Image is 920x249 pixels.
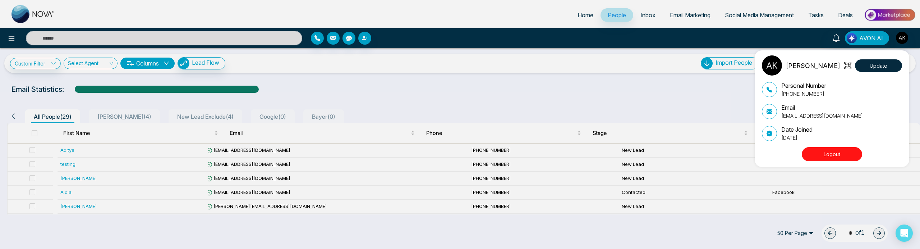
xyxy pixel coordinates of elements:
[786,61,840,71] p: [PERSON_NAME]
[781,125,813,134] p: Date Joined
[781,112,863,119] p: [EMAIL_ADDRESS][DOMAIN_NAME]
[896,225,913,242] div: Open Intercom Messenger
[781,90,826,98] p: [PHONE_NUMBER]
[802,147,862,161] button: Logout
[781,134,813,141] p: [DATE]
[781,103,863,112] p: Email
[855,59,902,72] button: Update
[781,81,826,90] p: Personal Number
